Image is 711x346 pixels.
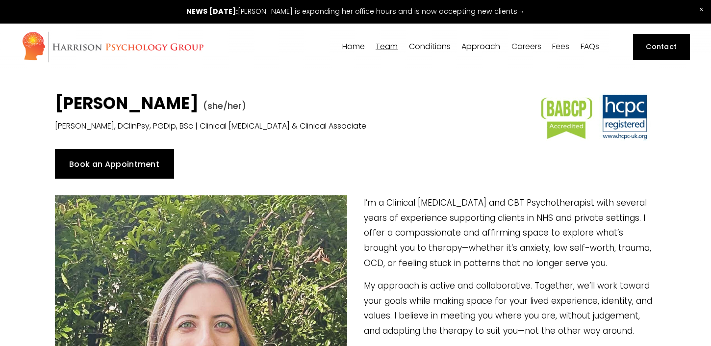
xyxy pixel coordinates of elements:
[55,91,199,115] strong: [PERSON_NAME]
[55,149,174,179] a: Book an Appointment
[55,278,657,338] p: My approach is active and collaborative. Together, we’ll work toward your goals while making spac...
[461,43,500,51] span: Approach
[376,43,398,51] span: Team
[461,42,500,52] a: folder dropdown
[511,42,541,52] a: Careers
[409,43,451,51] span: Conditions
[203,100,246,112] span: (she/her)
[581,42,599,52] a: FAQs
[376,42,398,52] a: folder dropdown
[552,42,569,52] a: Fees
[22,31,204,63] img: Harrison Psychology Group
[409,42,451,52] a: folder dropdown
[55,195,657,270] p: I’m a Clinical [MEDICAL_DATA] and CBT Psychotherapist with several years of experience supporting...
[633,34,689,59] a: Contact
[55,119,502,133] p: [PERSON_NAME], DClinPsy, PGDip, BSc | Clinical [MEDICAL_DATA] & Clinical Associate
[342,42,365,52] a: Home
